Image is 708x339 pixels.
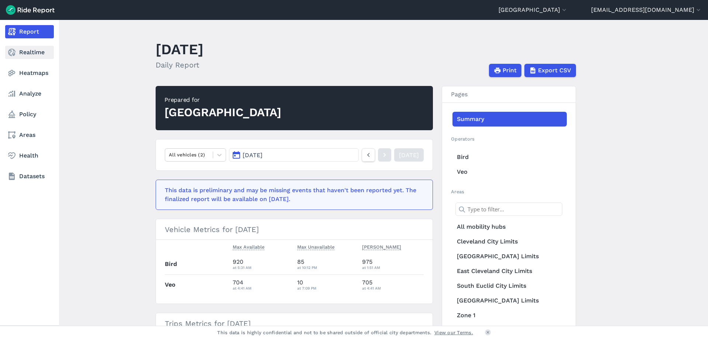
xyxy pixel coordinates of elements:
[164,96,281,104] div: Prepared for
[233,285,292,291] div: at 4:41 AM
[233,264,292,271] div: at 5:31 AM
[452,308,567,323] a: Zone 1
[5,25,54,38] a: Report
[442,86,576,103] h3: Pages
[362,243,401,250] span: [PERSON_NAME]
[6,5,55,15] img: Ride Report
[233,278,292,291] div: 704
[362,285,424,291] div: at 4:41 AM
[452,112,567,127] a: Summary
[451,188,567,195] h2: Areas
[362,264,424,271] div: at 1:51 AM
[5,66,54,80] a: Heatmaps
[503,66,517,75] span: Print
[229,148,359,162] button: [DATE]
[297,243,334,252] button: Max Unavailable
[297,285,356,291] div: at 7:09 PM
[297,264,356,271] div: at 10:12 PM
[591,6,702,14] button: [EMAIL_ADDRESS][DOMAIN_NAME]
[499,6,568,14] button: [GEOGRAPHIC_DATA]
[362,278,424,291] div: 705
[5,170,54,183] a: Datasets
[233,243,264,250] span: Max Available
[452,234,567,249] a: Cleveland City Limits
[489,64,521,77] button: Print
[434,329,473,336] a: View our Terms.
[452,279,567,293] a: South Euclid City Limits
[5,87,54,100] a: Analyze
[5,149,54,162] a: Health
[524,64,576,77] button: Export CSV
[452,293,567,308] a: [GEOGRAPHIC_DATA] Limits
[297,243,334,250] span: Max Unavailable
[156,313,433,334] h3: Trips Metrics for [DATE]
[5,46,54,59] a: Realtime
[165,274,230,295] th: Veo
[233,243,264,252] button: Max Available
[452,150,567,165] a: Bird
[165,186,419,204] div: This data is preliminary and may be missing events that haven't been reported yet. The finalized ...
[5,108,54,121] a: Policy
[394,148,424,162] a: [DATE]
[5,128,54,142] a: Areas
[164,104,281,121] div: [GEOGRAPHIC_DATA]
[297,278,356,291] div: 10
[156,39,204,59] h1: [DATE]
[156,219,433,240] h3: Vehicle Metrics for [DATE]
[452,219,567,234] a: All mobility hubs
[362,257,424,271] div: 975
[233,257,292,271] div: 920
[538,66,571,75] span: Export CSV
[243,152,263,159] span: [DATE]
[455,203,562,216] input: Type to filter...
[452,264,567,279] a: East Cleveland City Limits
[165,254,230,274] th: Bird
[362,243,401,252] button: [PERSON_NAME]
[452,249,567,264] a: [GEOGRAPHIC_DATA] Limits
[297,257,356,271] div: 85
[452,165,567,179] a: Veo
[451,135,567,142] h2: Operators
[452,323,567,338] a: Zone 1 No Parking Areas
[156,59,204,70] h2: Daily Report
